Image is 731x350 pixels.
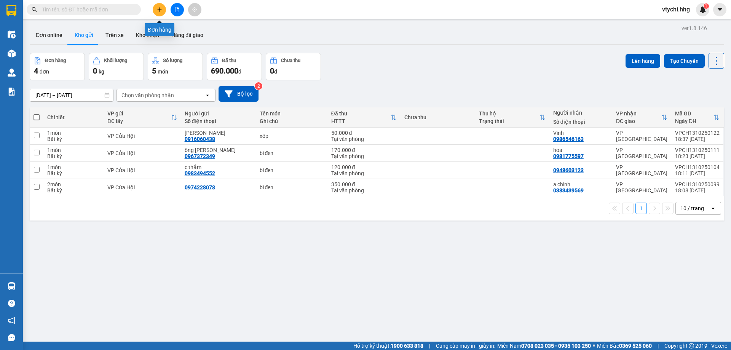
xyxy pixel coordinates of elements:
[207,53,262,80] button: Đã thu690.000đ
[331,164,397,170] div: 120.000 đ
[107,110,171,117] div: VP gửi
[331,153,397,159] div: Tại văn phòng
[107,184,177,190] div: VP Cửa Hội
[612,107,671,128] th: Toggle SortBy
[675,147,720,153] div: VPCH1310250111
[163,58,182,63] div: Số lượng
[47,114,100,120] div: Chi tiết
[99,26,130,44] button: Trên xe
[436,342,495,350] span: Cung cấp máy in - giấy in:
[211,66,238,75] span: 690.000
[429,342,430,350] span: |
[185,170,215,176] div: 0983494552
[680,205,704,212] div: 10 / trang
[553,187,584,193] div: 0383439569
[675,164,720,170] div: VPCH1310250104
[104,107,180,128] th: Toggle SortBy
[204,92,211,98] svg: open
[29,8,77,24] strong: HÃNG XE HẢI HOÀNG GIA
[93,66,97,75] span: 0
[69,26,99,44] button: Kho gửi
[497,342,591,350] span: Miền Nam
[8,88,16,96] img: solution-icon
[331,118,391,124] div: HTTT
[107,118,171,124] div: ĐC lấy
[331,130,397,136] div: 50.000 đ
[553,181,608,187] div: a chinh
[174,7,180,12] span: file-add
[47,153,100,159] div: Bất kỳ
[675,187,720,193] div: 18:08 [DATE]
[185,130,252,136] div: nguyễn lan
[104,58,127,63] div: Khối lượng
[713,3,726,16] button: caret-down
[391,343,423,349] strong: 1900 633 818
[185,164,252,170] div: c thắm
[219,86,259,102] button: Bộ lọc
[153,3,166,16] button: plus
[6,5,16,16] img: logo-vxr
[42,5,132,14] input: Tìm tên, số ĐT hoặc mã đơn
[553,136,584,142] div: 0986546163
[192,7,197,12] span: aim
[185,153,215,159] div: 0967372349
[89,53,144,80] button: Khối lượng0kg
[331,136,397,142] div: Tại văn phòng
[616,164,667,176] div: VP [GEOGRAPHIC_DATA]
[331,147,397,153] div: 170.000 đ
[626,54,660,68] button: Lên hàng
[130,26,165,44] button: Kho nhận
[30,89,113,101] input: Select a date range.
[8,317,15,324] span: notification
[185,136,215,142] div: 0916060438
[260,150,324,156] div: bì đen
[107,167,177,173] div: VP Cửa Hội
[47,147,100,153] div: 1 món
[99,69,104,75] span: kg
[8,282,16,290] img: warehouse-icon
[255,82,262,90] sup: 2
[107,133,177,139] div: VP Cửa Hội
[8,300,15,307] span: question-circle
[593,344,595,347] span: ⚪️
[717,6,723,13] span: caret-down
[260,110,324,117] div: Tên món
[521,343,591,349] strong: 0708 023 035 - 0935 103 250
[47,130,100,136] div: 1 món
[158,69,168,75] span: món
[260,184,324,190] div: bì đen
[619,343,652,349] strong: 0369 525 060
[107,150,177,156] div: VP Cửa Hội
[238,69,241,75] span: đ
[331,110,391,117] div: Đã thu
[188,3,201,16] button: aim
[47,170,100,176] div: Bất kỳ
[8,30,16,38] img: warehouse-icon
[710,205,716,211] svg: open
[331,187,397,193] div: Tại văn phòng
[165,26,209,44] button: Hàng đã giao
[86,43,141,51] span: VPCH1310250122
[553,153,584,159] div: 0981775597
[8,69,16,77] img: warehouse-icon
[281,58,300,63] div: Chưa thu
[21,26,85,39] span: 24 [PERSON_NAME] - Vinh - [GEOGRAPHIC_DATA]
[327,107,401,128] th: Toggle SortBy
[479,110,539,117] div: Thu hộ
[152,66,156,75] span: 5
[4,24,20,62] img: logo
[121,91,174,99] div: Chọn văn phòng nhận
[22,50,84,58] strong: PHIẾU GỬI HÀNG
[675,110,713,117] div: Mã GD
[475,107,549,128] th: Toggle SortBy
[274,69,277,75] span: đ
[8,50,16,58] img: warehouse-icon
[553,110,608,116] div: Người nhận
[260,118,324,124] div: Ghi chú
[222,58,236,63] div: Đã thu
[553,130,608,136] div: Vinh
[185,110,252,117] div: Người gửi
[270,66,274,75] span: 0
[675,130,720,136] div: VPCH1310250122
[675,136,720,142] div: 18:37 [DATE]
